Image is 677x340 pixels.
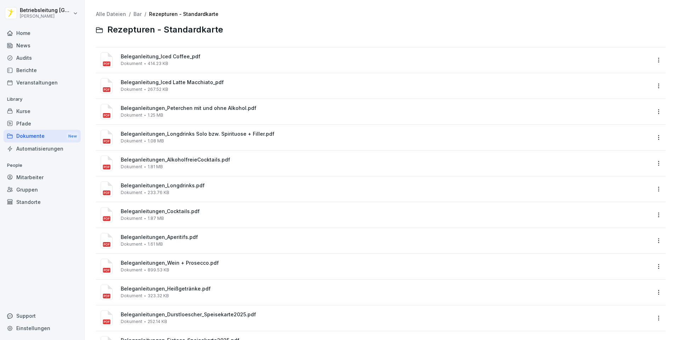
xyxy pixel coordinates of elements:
a: DokumenteNew [4,130,81,143]
span: Dokument [121,216,142,221]
p: Betriebsleitung [GEOGRAPHIC_DATA] [20,7,72,13]
a: News [4,39,81,52]
span: 252.14 KB [148,319,167,324]
a: Einstellungen [4,322,81,334]
div: New [67,132,79,140]
a: Mitarbeiter [4,171,81,183]
span: Dokument [121,242,142,247]
a: Bar [133,11,142,17]
span: Beleganleitungen_Cocktails.pdf [121,209,651,215]
span: Rezepturen - Standardkarte [107,25,223,35]
span: Beleganleitungen_Wein + Prosecco.pdf [121,260,651,266]
span: Beleganleitungen_Longdrinks.pdf [121,183,651,189]
span: Dokument [121,319,142,324]
span: Beleganleitungen_Aperitifs.pdf [121,234,651,240]
a: Audits [4,52,81,64]
a: Standorte [4,196,81,208]
span: Beleganleitungen_Peterchen mit und ohne Alkohol.pdf [121,105,651,111]
p: Library [4,94,81,105]
span: Beleganleitungen_AlkoholfreieCocktails.pdf [121,157,651,163]
span: 1.61 MB [148,242,163,247]
span: Beleganleitungen_Longdrinks Solo bzw. Spirituose + Filler.pdf [121,131,651,137]
span: Dokument [121,268,142,272]
span: Beleganleitungen_Durstloescher_Speisekarte2025.pdf [121,312,651,318]
span: Beleganleitung_Iced Coffee_pdf [121,54,651,60]
span: Dokument [121,293,142,298]
span: / [144,11,146,17]
span: 267.52 KB [148,87,168,92]
span: Dokument [121,61,142,66]
span: 1.81 MB [148,164,163,169]
span: Beleganleitungen_Heißgetränke.pdf [121,286,651,292]
a: Rezepturen - Standardkarte [149,11,218,17]
span: Dokument [121,87,142,92]
a: Automatisierungen [4,142,81,155]
span: 1.08 MB [148,139,164,143]
span: Dokument [121,164,142,169]
span: Beleganleitung_Iced Latte Macchiato_pdf [121,80,651,86]
a: Veranstaltungen [4,76,81,89]
a: Kurse [4,105,81,117]
span: 233.76 KB [148,190,169,195]
span: 899.53 KB [148,268,169,272]
p: [PERSON_NAME] [20,14,72,19]
span: Dokument [121,113,142,118]
a: Berichte [4,64,81,76]
span: 1.87 MB [148,216,164,221]
span: / [129,11,131,17]
span: 414.23 KB [148,61,168,66]
span: 1.25 MB [148,113,163,118]
span: Dokument [121,190,142,195]
span: Dokument [121,139,142,143]
p: People [4,160,81,171]
a: Pfade [4,117,81,130]
a: Home [4,27,81,39]
div: Support [4,310,81,322]
a: Alle Dateien [96,11,126,17]
div: Dokumente [4,130,81,143]
a: Gruppen [4,183,81,196]
span: 323.32 KB [148,293,169,298]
